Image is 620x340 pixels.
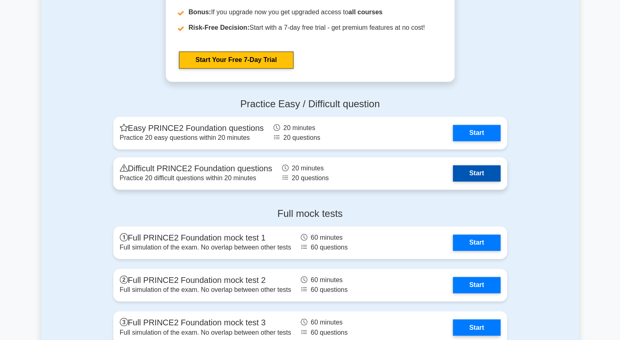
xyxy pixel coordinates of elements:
[453,165,500,181] a: Start
[453,125,500,141] a: Start
[453,277,500,293] a: Start
[453,319,500,336] a: Start
[113,98,507,110] h4: Practice Easy / Difficult question
[453,234,500,251] a: Start
[179,51,293,68] a: Start Your Free 7-Day Trial
[113,208,507,220] h4: Full mock tests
